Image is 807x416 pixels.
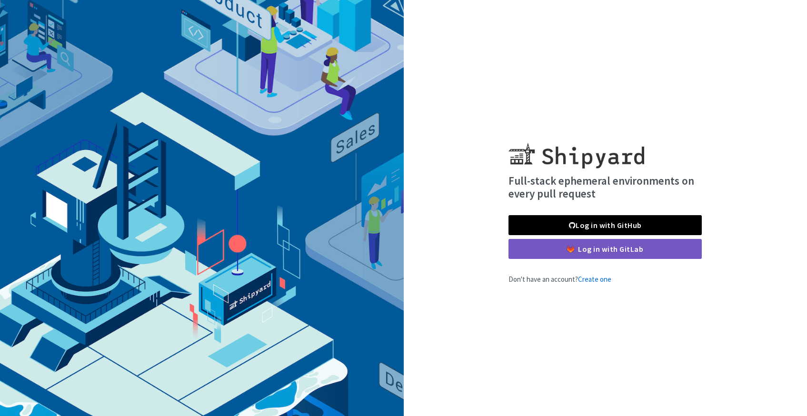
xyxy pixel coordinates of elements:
a: Log in with GitHub [508,215,702,235]
a: Log in with GitLab [508,239,702,259]
a: Create one [578,275,611,284]
img: gitlab-color.svg [567,246,574,253]
img: Shipyard logo [508,131,644,168]
span: Don't have an account? [508,275,611,284]
h4: Full-stack ephemeral environments on every pull request [508,174,702,200]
